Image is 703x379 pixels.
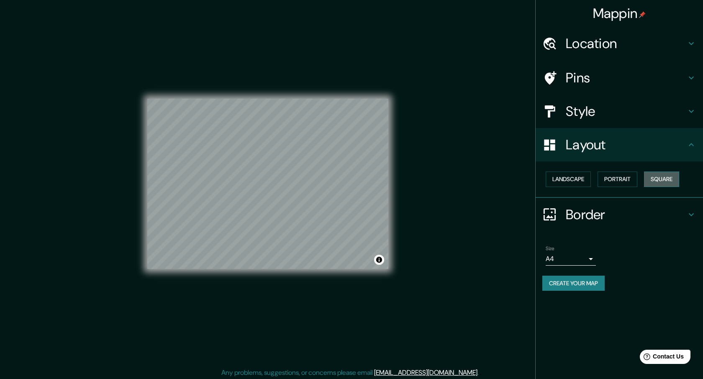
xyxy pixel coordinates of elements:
div: . [479,368,480,378]
div: Pins [536,61,703,95]
div: Style [536,95,703,128]
p: Any problems, suggestions, or concerns please email . [221,368,479,378]
div: . [480,368,482,378]
a: [EMAIL_ADDRESS][DOMAIN_NAME] [374,368,477,377]
h4: Style [566,103,686,120]
button: Portrait [598,172,637,187]
h4: Pins [566,69,686,86]
button: Create your map [542,276,605,291]
div: Layout [536,128,703,161]
canvas: Map [147,99,388,269]
button: Landscape [546,172,591,187]
div: A4 [546,252,596,266]
h4: Location [566,35,686,52]
h4: Border [566,206,686,223]
button: Toggle attribution [374,255,384,265]
h4: Layout [566,136,686,153]
img: pin-icon.png [639,11,646,18]
h4: Mappin [593,5,646,22]
div: Location [536,27,703,60]
div: Border [536,198,703,231]
button: Square [644,172,679,187]
label: Size [546,245,554,252]
iframe: Help widget launcher [629,346,694,370]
